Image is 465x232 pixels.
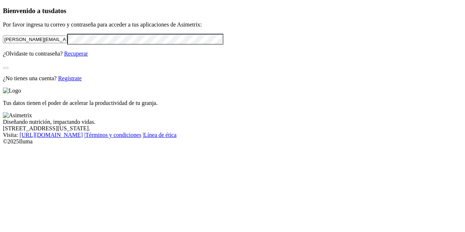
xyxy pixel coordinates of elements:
p: ¿No tienes una cuenta? [3,75,462,82]
input: Tu correo [3,36,67,43]
a: Términos y condiciones [85,132,141,138]
span: datos [51,7,66,15]
a: [URL][DOMAIN_NAME] [20,132,83,138]
a: Línea de ética [144,132,177,138]
div: [STREET_ADDRESS][US_STATE]. [3,125,462,132]
h3: Bienvenido a tus [3,7,462,15]
a: Recuperar [64,50,88,57]
p: Tus datos tienen el poder de acelerar la productividad de tu granja. [3,100,462,106]
div: © 2025 Iluma [3,138,462,145]
p: Por favor ingresa tu correo y contraseña para acceder a tus aplicaciones de Asimetrix: [3,21,462,28]
p: ¿Olvidaste tu contraseña? [3,50,462,57]
img: Logo [3,87,21,94]
div: Visita : | | [3,132,462,138]
div: Diseñando nutrición, impactando vidas. [3,119,462,125]
img: Asimetrix [3,112,32,119]
a: Regístrate [58,75,82,81]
